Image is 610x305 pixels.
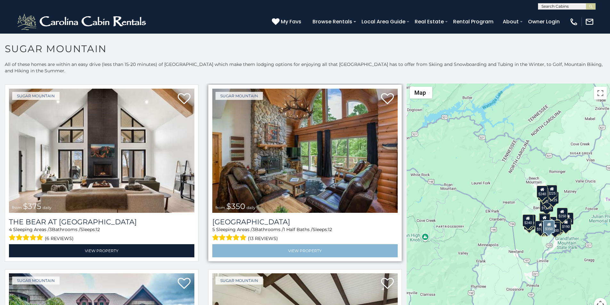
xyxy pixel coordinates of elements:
div: $375 [535,221,546,233]
div: $190 [561,218,572,230]
a: My Favs [272,18,303,26]
a: Sugar Mountain [216,277,263,285]
span: My Favs [281,18,301,26]
a: Owner Login [525,16,563,27]
span: 5 [212,227,215,232]
a: Add to favorites [381,277,394,291]
a: Real Estate [411,16,447,27]
a: The Bear At [GEOGRAPHIC_DATA] [9,218,194,226]
a: Grouse Moor Lodge from $350 daily [212,89,398,213]
div: $300 [539,214,550,226]
a: Add to favorites [178,277,191,291]
a: View Property [212,244,398,257]
span: 12 [96,227,100,232]
span: (13 reviews) [248,234,278,243]
button: Change map style [410,87,432,99]
div: $125 [548,192,559,204]
div: $155 [563,213,573,225]
a: View Property [9,244,194,257]
a: [GEOGRAPHIC_DATA] [212,218,398,226]
a: Local Area Guide [358,16,409,27]
div: $225 [547,185,557,197]
span: $350 [226,202,245,211]
h3: Grouse Moor Lodge [212,218,398,226]
a: Add to favorites [178,92,191,106]
a: Add to favorites [381,92,394,106]
span: from [12,205,22,210]
a: Sugar Mountain [12,277,60,285]
div: Sleeping Areas / Bathrooms / Sleeps: [212,226,398,243]
span: daily [247,205,256,210]
h3: The Bear At Sugar Mountain [9,218,194,226]
div: $240 [523,214,533,227]
div: $250 [557,208,568,220]
img: mail-regular-white.png [585,17,594,26]
button: Toggle fullscreen view [594,87,607,100]
span: 12 [328,227,332,232]
div: $1,095 [540,200,553,212]
div: $200 [546,217,557,229]
span: from [216,205,225,210]
img: Grouse Moor Lodge [212,89,398,213]
img: White-1-2.png [16,12,149,31]
div: $195 [553,220,564,232]
span: 3 [252,227,255,232]
span: 1 Half Baths / [283,227,313,232]
div: Sleeping Areas / Bathrooms / Sleeps: [9,226,194,243]
a: About [500,16,522,27]
div: $190 [539,213,550,225]
a: Sugar Mountain [12,92,60,100]
span: Map [414,89,426,96]
div: $500 [549,222,560,234]
span: (6 reviews) [45,234,74,243]
span: 3 [49,227,52,232]
div: $350 [543,220,555,233]
span: $375 [23,202,41,211]
a: The Bear At Sugar Mountain from $375 daily [9,89,194,213]
span: daily [43,205,52,210]
a: Rental Program [450,16,497,27]
img: The Bear At Sugar Mountain [9,89,194,213]
div: $240 [537,186,548,198]
img: phone-regular-white.png [569,17,578,26]
div: $350 [541,221,552,233]
span: 4 [9,227,12,232]
a: Sugar Mountain [216,92,263,100]
a: Browse Rentals [309,16,355,27]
